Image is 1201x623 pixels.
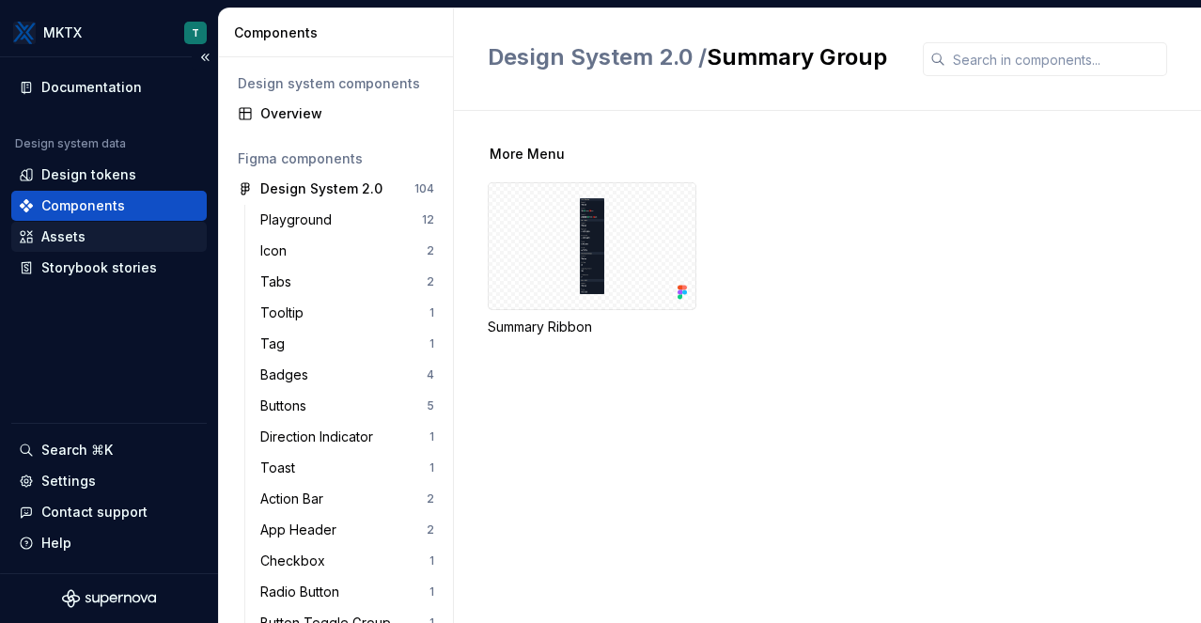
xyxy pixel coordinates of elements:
span: Design System 2.0 / [488,43,707,70]
a: App Header2 [253,515,442,545]
a: Tooltip1 [253,298,442,328]
div: Figma components [238,149,434,168]
a: Direction Indicator1 [253,422,442,452]
div: 1 [429,584,434,600]
div: Action Bar [260,490,331,508]
a: Action Bar2 [253,484,442,514]
div: 1 [429,553,434,568]
div: Icon [260,241,294,260]
button: Search ⌘K [11,435,207,465]
div: Overview [260,104,434,123]
div: Playground [260,210,339,229]
a: Playground12 [253,205,442,235]
div: Summary Ribbon [488,318,696,336]
a: Components [11,191,207,221]
div: Documentation [41,78,142,97]
div: Components [41,196,125,215]
div: 1 [429,460,434,475]
div: 12 [422,212,434,227]
div: Tag [260,335,292,353]
a: Design System 2.0104 [230,174,442,204]
div: 2 [427,522,434,537]
div: 1 [429,429,434,444]
div: 104 [414,181,434,196]
div: Tooltip [260,304,311,322]
div: Help [41,534,71,553]
button: Contact support [11,497,207,527]
a: Badges4 [253,360,442,390]
a: Tabs2 [253,267,442,297]
div: Design System 2.0 [260,179,382,198]
div: Components [234,23,445,42]
a: Toast1 [253,453,442,483]
div: Badges [260,366,316,384]
span: More Menu [490,145,565,164]
a: Design tokens [11,160,207,190]
a: Storybook stories [11,253,207,283]
a: Icon2 [253,236,442,266]
div: App Header [260,521,344,539]
div: 2 [427,491,434,506]
div: Design system components [238,74,434,93]
div: Design tokens [41,165,136,184]
a: Assets [11,222,207,252]
div: Design system data [15,136,126,151]
a: Documentation [11,72,207,102]
svg: Supernova Logo [62,589,156,608]
a: Checkbox1 [253,546,442,576]
div: 1 [429,336,434,351]
div: T [192,25,199,40]
div: MKTX [43,23,82,42]
a: Settings [11,466,207,496]
img: 6599c211-2218-4379-aa47-474b768e6477.png [13,22,36,44]
div: Contact support [41,503,148,522]
div: Settings [41,472,96,491]
a: Buttons5 [253,391,442,421]
div: 2 [427,243,434,258]
div: Storybook stories [41,258,157,277]
input: Search in components... [945,42,1167,76]
a: Overview [230,99,442,129]
button: Collapse sidebar [192,44,218,70]
div: Assets [41,227,86,246]
div: 2 [427,274,434,289]
h2: Summary Group [488,42,887,72]
div: Checkbox [260,552,333,570]
button: Help [11,528,207,558]
div: Radio Button [260,583,347,601]
div: Toast [260,459,303,477]
div: Summary Ribbon [488,182,696,336]
div: 1 [429,305,434,320]
div: 4 [427,367,434,382]
div: Buttons [260,397,314,415]
a: Radio Button1 [253,577,442,607]
div: Tabs [260,273,299,291]
a: Tag1 [253,329,442,359]
div: Direction Indicator [260,428,381,446]
div: 5 [427,398,434,413]
button: MKTXT [4,12,214,53]
div: Search ⌘K [41,441,113,459]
